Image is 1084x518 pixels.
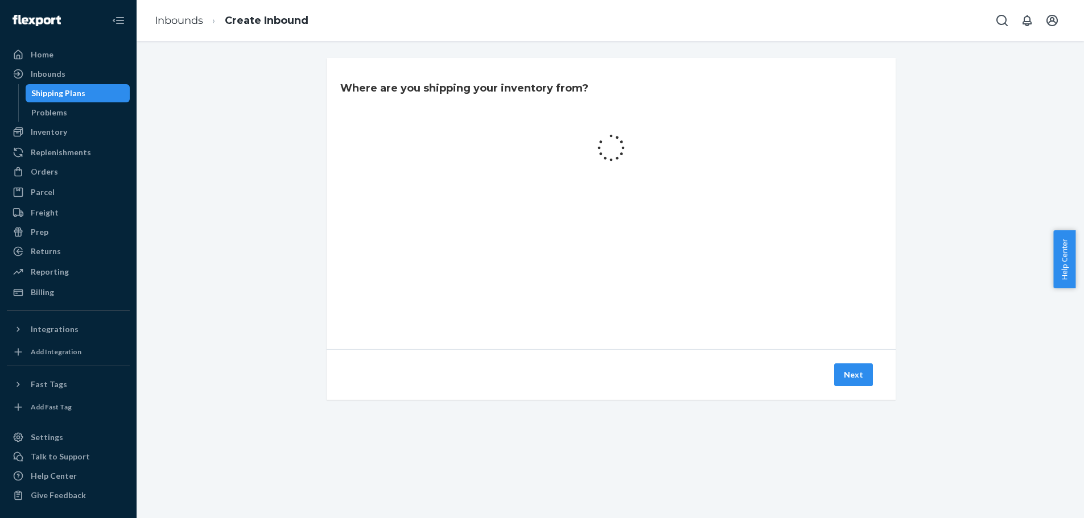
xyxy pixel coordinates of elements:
[7,467,130,485] a: Help Center
[155,14,203,27] a: Inbounds
[31,49,53,60] div: Home
[7,65,130,83] a: Inbounds
[31,402,72,412] div: Add Fast Tag
[31,347,81,357] div: Add Integration
[7,486,130,504] button: Give Feedback
[225,14,308,27] a: Create Inbound
[31,68,65,80] div: Inbounds
[31,246,61,257] div: Returns
[31,207,59,218] div: Freight
[107,9,130,32] button: Close Navigation
[7,320,130,338] button: Integrations
[31,187,55,198] div: Parcel
[7,428,130,446] a: Settings
[146,4,318,38] ol: breadcrumbs
[7,223,130,241] a: Prep
[7,143,130,161] a: Replenishments
[31,470,77,482] div: Help Center
[991,9,1013,32] button: Open Search Box
[31,107,67,118] div: Problems
[26,103,130,122] a: Problems
[7,183,130,201] a: Parcel
[31,266,69,277] div: Reporting
[340,81,588,96] h3: Where are you shipping your inventory from?
[7,447,130,466] button: Talk to Support
[31,324,79,335] div: Integrations
[7,398,130,416] a: Add Fast Tag
[7,204,130,222] a: Freight
[31,451,90,462] div: Talk to Support
[7,263,130,281] a: Reporting
[7,123,130,141] a: Inventory
[1016,9,1038,32] button: Open notifications
[31,432,63,443] div: Settings
[1041,9,1064,32] button: Open account menu
[31,88,85,99] div: Shipping Plans
[7,343,130,361] a: Add Integration
[7,45,130,64] a: Home
[7,375,130,393] button: Fast Tags
[31,379,67,390] div: Fast Tags
[7,283,130,301] a: Billing
[31,126,67,138] div: Inventory
[834,363,873,386] button: Next
[31,287,54,298] div: Billing
[26,84,130,102] a: Shipping Plans
[13,15,61,26] img: Flexport logo
[31,147,91,158] div: Replenishments
[1053,230,1075,288] button: Help Center
[7,242,130,260] a: Returns
[31,226,48,238] div: Prep
[31,490,86,501] div: Give Feedback
[7,163,130,181] a: Orders
[31,166,58,177] div: Orders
